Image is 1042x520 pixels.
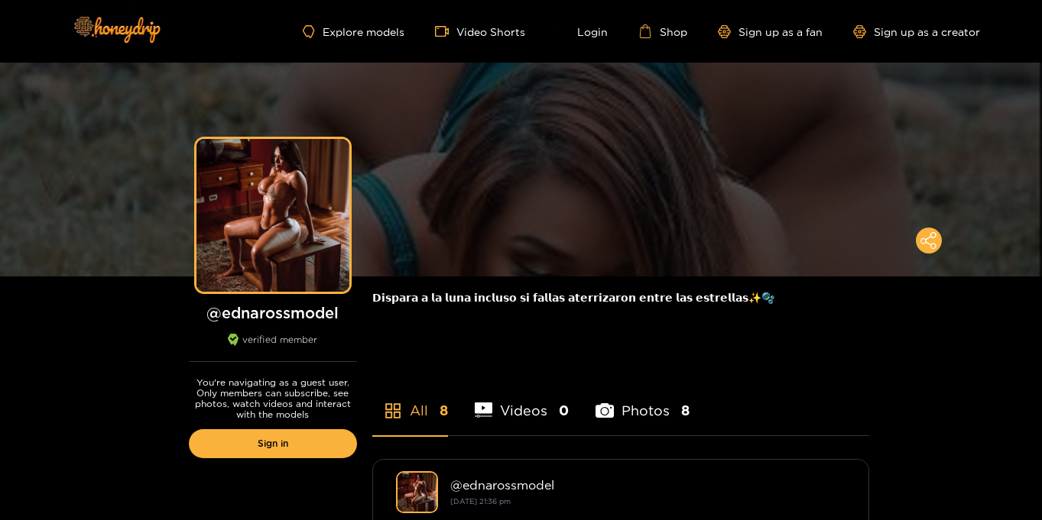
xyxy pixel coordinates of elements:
[450,497,511,505] small: [DATE] 21:36 pm
[189,334,357,362] div: verified member
[189,377,357,420] p: You're navigating as a guest user. Only members can subscribe, see photos, watch videos and inter...
[189,303,357,322] h1: @ ednarossmodel
[396,471,438,513] img: ednarossmodel
[303,25,404,38] a: Explore models
[384,402,402,420] span: appstore
[189,429,357,458] a: Sign in
[440,401,448,420] span: 8
[475,367,570,435] li: Videos
[435,24,456,38] span: video-camera
[681,401,690,420] span: 8
[718,25,823,38] a: Sign up as a fan
[372,276,869,318] div: 𝗗𝗶𝘀𝗽𝗮𝗿𝗮 𝗮 𝗹𝗮 𝗹𝘂𝗻𝗮 𝗶𝗻𝗰𝗹𝘂𝘀𝗼 𝘀𝗶 𝗳𝗮𝗹𝗹𝗮𝘀 𝗮𝘁𝗲𝗿𝗿𝗶𝘇𝗮𝗿𝗼𝗻 𝗲𝗻𝘁𝗿𝗲 𝗹𝗮𝘀 𝗲𝘀𝘁𝗿𝗲𝗹𝗹𝗮𝘀✨🫧
[450,478,846,492] div: @ ednarossmodel
[638,24,687,38] a: Shop
[435,24,525,38] a: Video Shorts
[596,367,690,435] li: Photos
[853,25,980,38] a: Sign up as a creator
[372,367,448,435] li: All
[559,401,569,420] span: 0
[556,24,608,38] a: Login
